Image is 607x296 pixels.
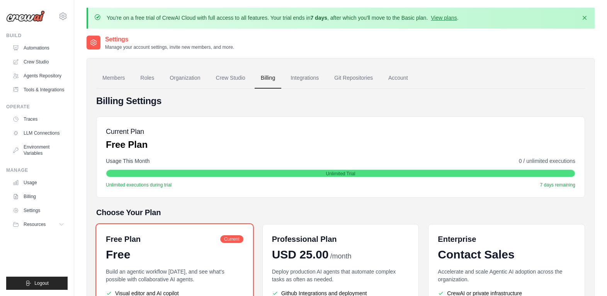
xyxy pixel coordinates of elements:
span: Current [220,235,243,243]
a: Integrations [284,68,325,89]
div: Build [6,33,68,39]
a: Tools & Integrations [9,84,68,96]
a: Automations [9,42,68,54]
h6: Enterprise [438,234,575,245]
a: Roles [134,68,160,89]
div: Free [106,248,243,262]
a: Agents Repository [9,70,68,82]
p: Build an agentic workflow [DATE], and see what's possible with collaborative AI agents. [106,268,243,283]
h5: Choose Your Plan [96,207,585,218]
span: USD 25.00 [272,248,329,262]
a: Environment Variables [9,141,68,159]
a: Settings [9,204,68,217]
button: Resources [9,218,68,231]
p: Deploy production AI agents that automate complex tasks as often as needed. [272,268,410,283]
a: Billing [255,68,281,89]
strong: 7 days [310,15,327,21]
h4: Billing Settings [96,95,585,107]
span: Resources [24,221,46,228]
a: Members [96,68,131,89]
a: View plans [431,15,457,21]
h5: Current Plan [106,126,148,137]
p: You're on a free trial of CrewAI Cloud with full access to all features. Your trial ends in , aft... [107,14,459,22]
a: Crew Studio [9,56,68,68]
a: Git Repositories [328,68,379,89]
p: Free Plan [106,139,148,151]
span: 7 days remaining [540,182,575,188]
p: Accelerate and scale Agentic AI adoption across the organization. [438,268,575,283]
img: Logo [6,10,45,22]
span: 0 / unlimited executions [519,157,575,165]
a: Usage [9,176,68,189]
h6: Free Plan [106,234,141,245]
a: Traces [9,113,68,125]
a: Billing [9,190,68,203]
span: Logout [34,280,49,286]
div: Contact Sales [438,248,575,262]
button: Logout [6,277,68,290]
a: Organization [163,68,206,89]
div: Manage [6,167,68,173]
h2: Settings [105,35,234,44]
a: LLM Connections [9,127,68,139]
div: Operate [6,104,68,110]
span: /month [330,251,351,262]
span: Unlimited executions during trial [106,182,172,188]
a: Account [382,68,414,89]
span: Usage This Month [106,157,150,165]
span: Unlimited Trial [326,171,355,177]
h6: Professional Plan [272,234,337,245]
p: Manage your account settings, invite new members, and more. [105,44,234,50]
a: Crew Studio [210,68,252,89]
